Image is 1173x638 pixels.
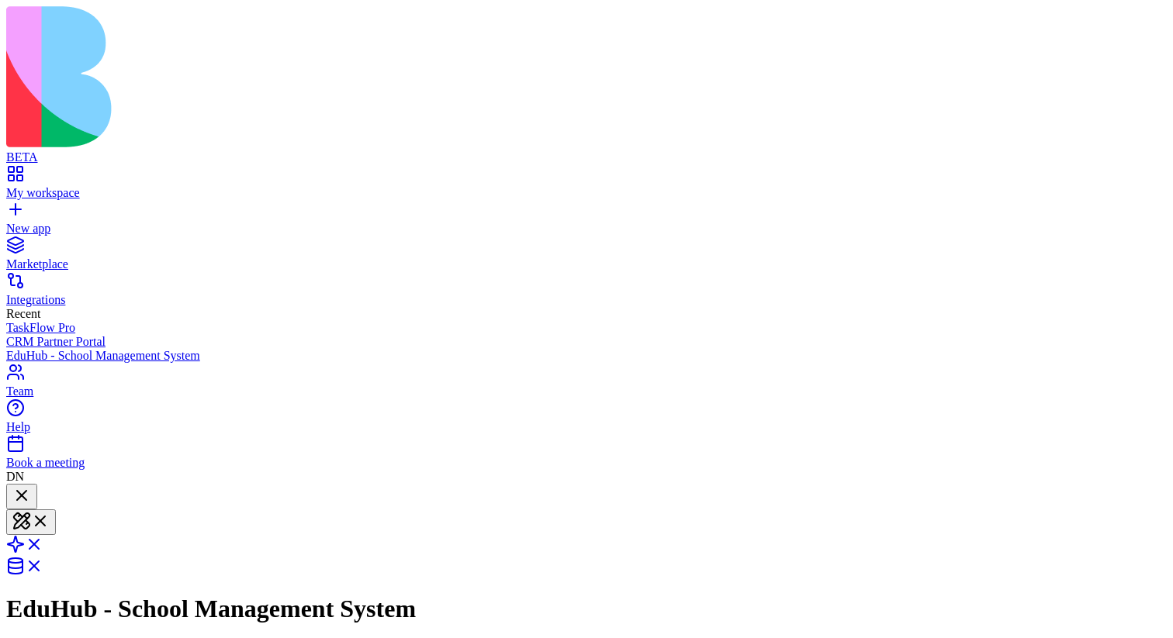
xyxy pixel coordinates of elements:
div: Marketplace [6,257,1167,271]
a: Team [6,371,1167,398]
a: Integrations [6,279,1167,307]
div: BETA [6,150,1167,164]
img: logo [6,6,630,147]
span: DN [6,470,24,483]
div: My workspace [6,186,1167,200]
a: TaskFlow Pro [6,321,1167,335]
a: New app [6,208,1167,236]
div: Help [6,420,1167,434]
div: Book a meeting [6,456,1167,470]
a: CRM Partner Portal [6,335,1167,349]
h1: EduHub - School Management System [6,595,1167,623]
a: Marketplace [6,243,1167,271]
a: Help [6,406,1167,434]
div: Integrations [6,293,1167,307]
div: New app [6,222,1167,236]
span: Recent [6,307,40,320]
a: Book a meeting [6,442,1167,470]
div: Team [6,385,1167,398]
a: BETA [6,136,1167,164]
a: EduHub - School Management System [6,349,1167,363]
a: My workspace [6,172,1167,200]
